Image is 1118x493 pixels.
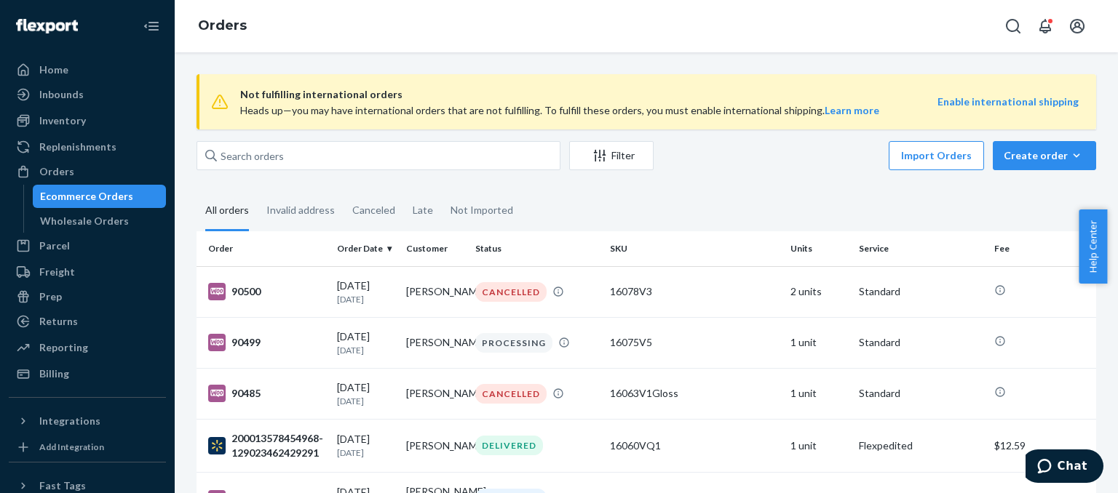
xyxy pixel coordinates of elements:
[137,12,166,41] button: Close Navigation
[604,231,784,266] th: SKU
[9,109,166,132] a: Inventory
[9,362,166,385] a: Billing
[40,189,133,204] div: Ecommerce Orders
[1063,12,1092,41] button: Open account menu
[331,231,400,266] th: Order Date
[785,231,854,266] th: Units
[988,419,1096,472] td: $12.59
[406,242,464,254] div: Customer
[785,368,854,419] td: 1 unit
[208,385,325,402] div: 90485
[39,414,100,428] div: Integrations
[266,191,335,229] div: Invalid address
[39,366,69,381] div: Billing
[400,266,469,317] td: [PERSON_NAME]
[208,431,325,460] div: 200013578454968-129023462429291
[570,148,653,163] div: Filter
[610,438,778,453] div: 16060VQ1
[39,239,70,253] div: Parcel
[197,231,331,266] th: Order
[937,95,1079,108] a: Enable international shipping
[400,419,469,472] td: [PERSON_NAME]
[9,409,166,433] button: Integrations
[853,231,988,266] th: Service
[39,164,74,179] div: Orders
[400,317,469,368] td: [PERSON_NAME]
[39,314,78,329] div: Returns
[240,86,937,103] span: Not fulfilling international orders
[337,446,395,459] p: [DATE]
[337,344,395,356] p: [DATE]
[39,340,88,355] div: Reporting
[1004,148,1085,163] div: Create order
[208,283,325,300] div: 90500
[9,260,166,284] a: Freight
[610,335,778,350] div: 16075V5
[475,384,547,404] div: CANCELLED
[39,289,62,304] div: Prep
[198,17,247,33] a: Orders
[413,191,433,229] div: Late
[785,419,854,472] td: 1 unit
[337,380,395,407] div: [DATE]
[889,141,984,170] button: Import Orders
[859,284,982,299] p: Standard
[33,185,167,208] a: Ecommerce Orders
[475,282,547,302] div: CANCELLED
[352,191,395,229] div: Canceled
[9,234,166,257] a: Parcel
[610,386,778,401] div: 16063V1Gloss
[39,265,75,279] div: Freight
[9,83,166,106] a: Inbounds
[197,141,560,170] input: Search orders
[469,231,604,266] th: Status
[40,214,129,228] div: Wholesale Orders
[9,285,166,308] a: Prep
[9,160,166,183] a: Orders
[337,329,395,356] div: [DATE]
[825,104,879,116] a: Learn more
[337,278,395,305] div: [DATE]
[400,368,469,419] td: [PERSON_NAME]
[337,293,395,305] p: [DATE]
[569,141,654,170] button: Filter
[39,87,84,102] div: Inbounds
[993,141,1096,170] button: Create order
[337,432,395,459] div: [DATE]
[785,266,854,317] td: 2 units
[337,395,395,407] p: [DATE]
[475,436,543,455] div: DELIVERED
[999,12,1028,41] button: Open Search Box
[39,478,86,493] div: Fast Tags
[859,438,982,453] p: Flexpedited
[9,135,166,159] a: Replenishments
[9,310,166,333] a: Returns
[205,191,249,231] div: All orders
[16,19,78,33] img: Flexport logo
[859,335,982,350] p: Standard
[186,5,258,47] ol: breadcrumbs
[39,113,86,128] div: Inventory
[610,284,778,299] div: 16078V3
[859,386,982,401] p: Standard
[39,63,68,77] div: Home
[988,231,1096,266] th: Fee
[240,104,879,116] span: Heads up—you may have international orders that are not fulfilling. To fulfill these orders, you ...
[33,209,167,233] a: Wholesale Orders
[39,441,104,453] div: Add Integration
[451,191,513,229] div: Not Imported
[9,438,166,456] a: Add Integration
[785,317,854,368] td: 1 unit
[475,333,552,353] div: PROCESSING
[208,334,325,351] div: 90499
[1026,449,1103,486] iframe: Opens a widget where you can chat to one of our agents
[39,140,116,154] div: Replenishments
[9,58,166,81] a: Home
[1031,12,1060,41] button: Open notifications
[9,336,166,359] a: Reporting
[1079,209,1107,284] button: Help Center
